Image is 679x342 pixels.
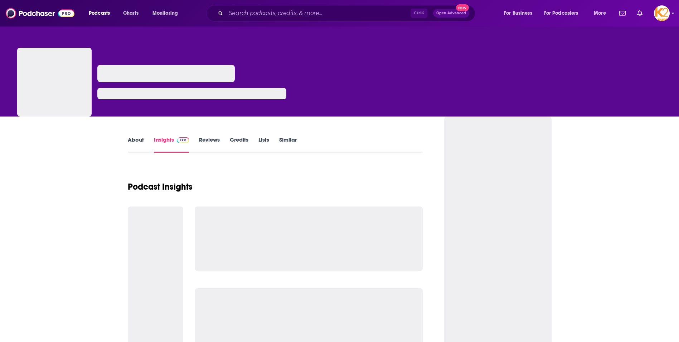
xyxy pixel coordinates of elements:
[213,5,482,22] div: Search podcasts, credits, & more...
[616,7,629,19] a: Show notifications dropdown
[634,7,645,19] a: Show notifications dropdown
[539,8,589,19] button: open menu
[411,9,427,18] span: Ctrl K
[279,136,297,153] a: Similar
[456,4,469,11] span: New
[199,136,220,153] a: Reviews
[84,8,119,19] button: open menu
[504,8,532,18] span: For Business
[118,8,143,19] a: Charts
[154,136,189,153] a: InsightsPodchaser Pro
[226,8,411,19] input: Search podcasts, credits, & more...
[594,8,606,18] span: More
[6,6,74,20] img: Podchaser - Follow, Share and Rate Podcasts
[436,11,466,15] span: Open Advanced
[258,136,269,153] a: Lists
[654,5,670,21] span: Logged in as K2Krupp
[654,5,670,21] button: Show profile menu
[123,8,139,18] span: Charts
[89,8,110,18] span: Podcasts
[499,8,541,19] button: open menu
[128,136,144,153] a: About
[654,5,670,21] img: User Profile
[177,137,189,143] img: Podchaser Pro
[433,9,469,18] button: Open AdvancedNew
[128,181,193,192] h1: Podcast Insights
[152,8,178,18] span: Monitoring
[544,8,578,18] span: For Podcasters
[230,136,248,153] a: Credits
[589,8,615,19] button: open menu
[147,8,187,19] button: open menu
